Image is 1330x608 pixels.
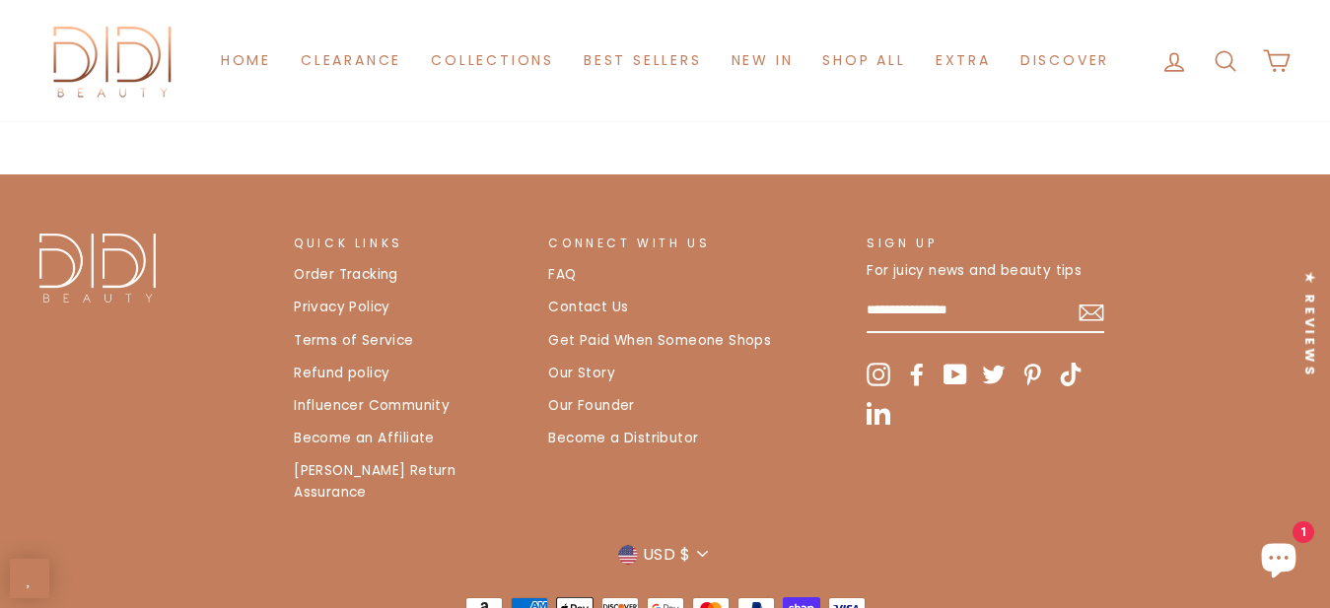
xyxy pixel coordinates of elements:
a: Discover [1006,42,1124,79]
a: Home [206,42,286,79]
a: Best Sellers [569,42,717,79]
a: FAQ [548,260,576,290]
a: [PERSON_NAME] Return Assurance [294,456,526,507]
a: Contact Us [548,293,628,322]
img: Didi Beauty Co. [39,234,156,303]
a: Our Founder [548,391,634,421]
a: Refund policy [294,359,389,388]
a: Become an Affiliate [294,424,435,453]
a: Influencer Community [294,391,450,421]
p: Sign up [867,234,1104,252]
a: Privacy Policy [294,293,390,322]
span: USD $ [643,542,690,568]
inbox-online-store-chat: Shopify online store chat [1243,528,1314,592]
a: Terms of Service [294,326,413,356]
a: New in [717,42,808,79]
a: Clearance [286,42,416,79]
p: CONNECT WITH US [548,234,845,252]
a: Become a Distributor [548,424,698,453]
a: Our Story [548,359,615,388]
img: Didi Beauty Co. [39,20,187,101]
button: USD $ [612,540,718,568]
div: Click to open Judge.me floating reviews tab [1289,250,1330,399]
button: Subscribe [1079,299,1104,324]
ul: Primary [206,42,1124,79]
p: Quick Links [294,234,526,252]
a: Get Paid When Someone Shops [548,326,771,356]
a: Order Tracking [294,260,398,290]
a: Extra [921,42,1006,79]
p: For juicy news and beauty tips [867,260,1104,282]
a: My Wishlist [10,559,49,598]
a: Shop All [807,42,920,79]
a: Collections [416,42,569,79]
